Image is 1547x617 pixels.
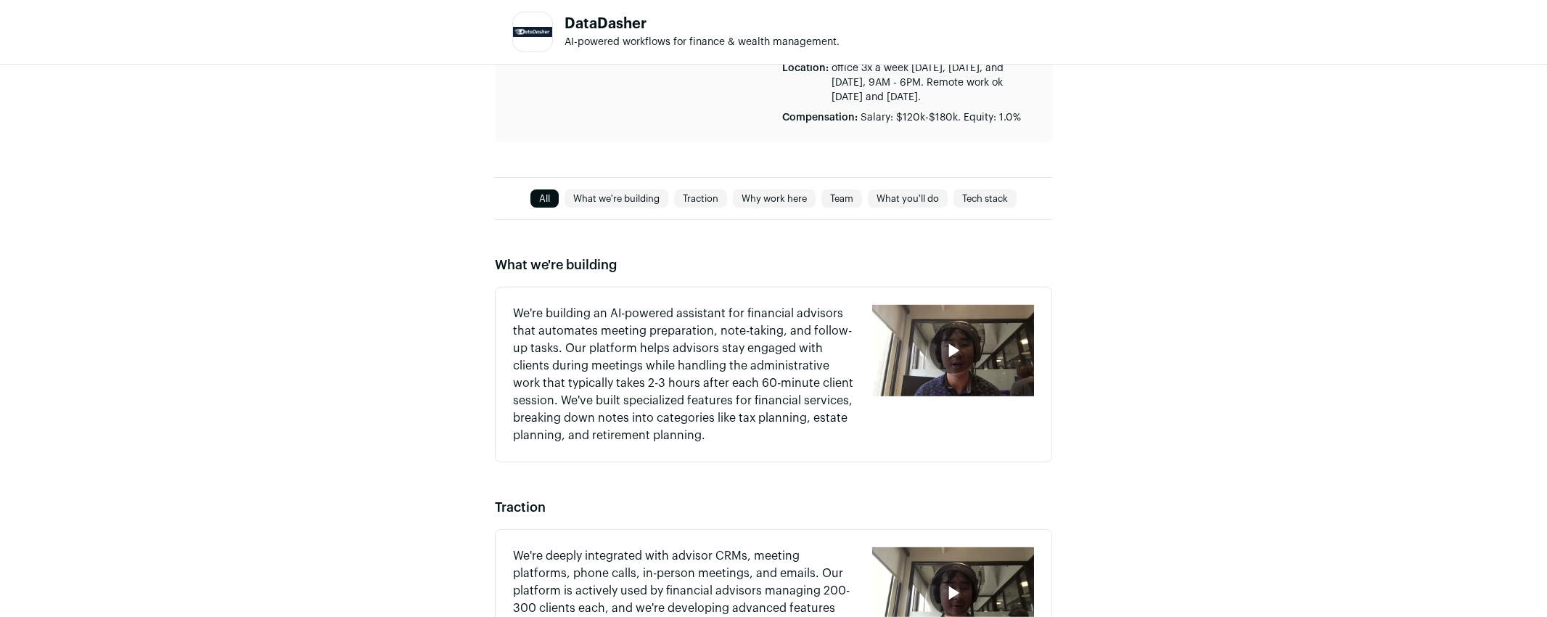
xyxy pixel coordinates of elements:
[953,190,1017,208] a: Tech stack
[821,190,862,208] a: Team
[495,497,1052,518] h2: Traction
[513,305,855,444] p: We're building an AI-powered assistant for financial advisors that automates meeting preparation,...
[565,37,840,47] span: AI-powered workflows for finance & wealth management.
[782,110,858,125] p: Compensation:
[565,190,668,208] a: What we're building
[565,17,840,31] h1: DataDasher
[868,190,948,208] a: What you'll do
[733,190,816,208] a: Why work here
[782,61,829,75] p: Location:
[530,190,559,208] a: All
[495,255,1052,275] h2: What we're building
[513,27,552,38] img: 5ea263cf0c28d7e3455a8b28ff74034307efce2722f8c6cf0fe1af1be6d55519.jpg
[832,32,1035,105] p: Must be able to commute to [GEOGRAPHIC_DATA], Financial District office 3x a week [DATE], [DATE],...
[674,190,727,208] a: Traction
[861,110,1021,125] p: Salary: $120k-$180k. Equity: 1.0%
